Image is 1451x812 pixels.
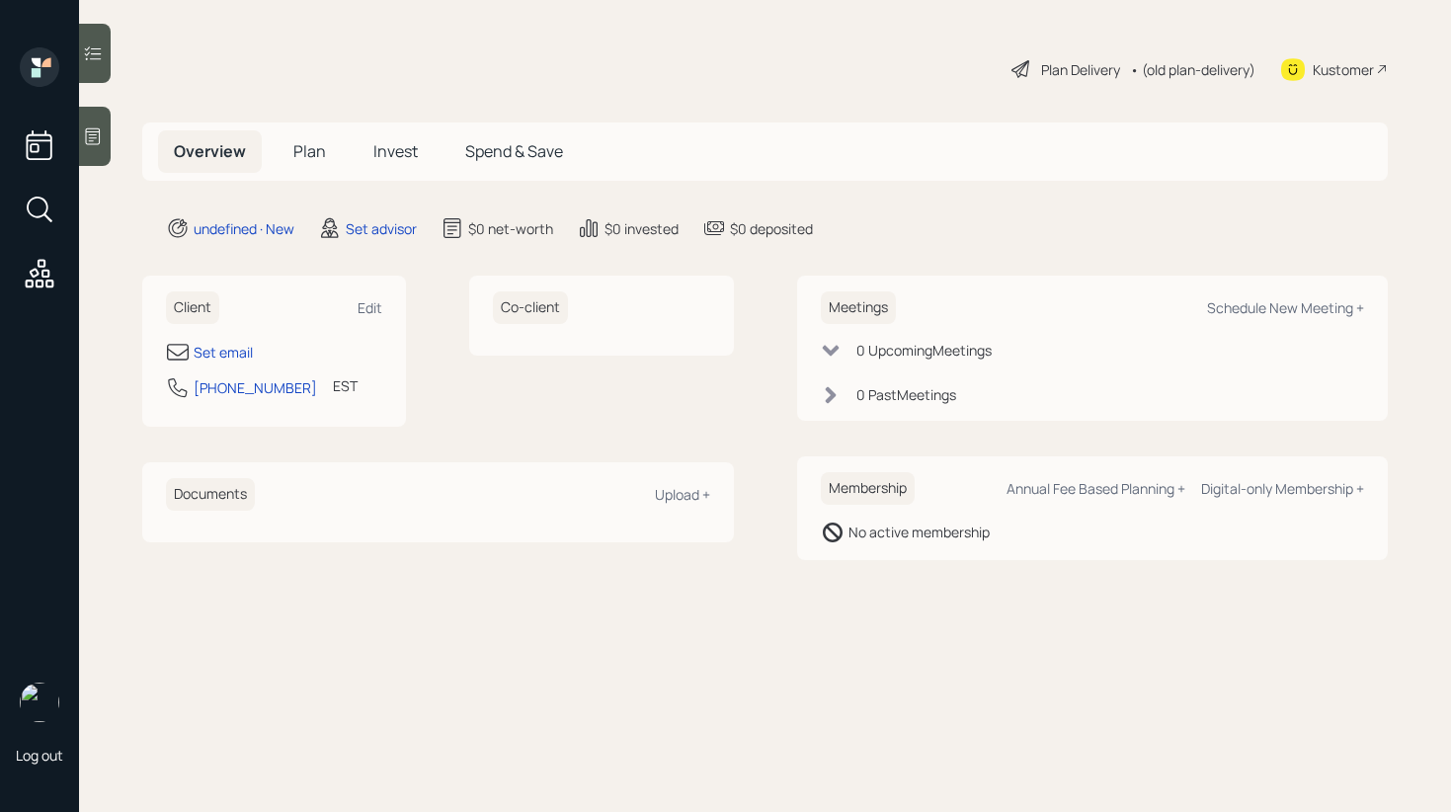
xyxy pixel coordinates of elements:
div: $0 net-worth [468,218,553,239]
span: Overview [174,140,246,162]
span: Spend & Save [465,140,563,162]
div: 0 Upcoming Meeting s [856,340,992,361]
div: EST [333,375,358,396]
div: 0 Past Meeting s [856,384,956,405]
div: Kustomer [1313,59,1374,80]
img: retirable_logo.png [20,683,59,722]
div: $0 invested [605,218,679,239]
div: • (old plan-delivery) [1130,59,1255,80]
div: Annual Fee Based Planning + [1007,479,1185,498]
div: $0 deposited [730,218,813,239]
div: Upload + [655,485,710,504]
div: [PHONE_NUMBER] [194,377,317,398]
div: Plan Delivery [1041,59,1120,80]
h6: Co-client [493,291,568,324]
div: Set email [194,342,253,363]
h6: Membership [821,472,915,505]
h6: Meetings [821,291,896,324]
div: No active membership [848,522,990,542]
div: Schedule New Meeting + [1207,298,1364,317]
h6: Documents [166,478,255,511]
div: Set advisor [346,218,417,239]
h6: Client [166,291,219,324]
span: Plan [293,140,326,162]
div: Edit [358,298,382,317]
div: undefined · New [194,218,294,239]
span: Invest [373,140,418,162]
div: Digital-only Membership + [1201,479,1364,498]
div: Log out [16,746,63,765]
